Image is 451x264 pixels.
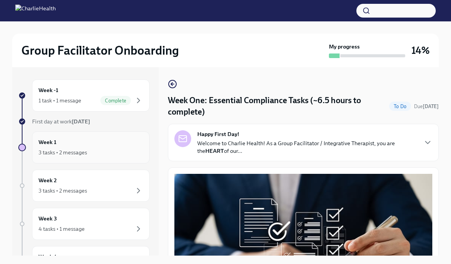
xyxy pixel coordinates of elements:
h2: Group Facilitator Onboarding [21,43,179,58]
div: 1 task • 1 message [39,97,81,104]
div: 3 tasks • 2 messages [39,187,87,194]
strong: HEART [205,147,224,154]
span: To Do [389,104,411,109]
span: September 9th, 2025 09:00 [414,103,439,110]
strong: Happy First Day! [197,130,239,138]
strong: [DATE] [423,104,439,109]
p: Welcome to Charlie Health! As a Group Facilitator / Integrative Therapist, you are the of our... [197,139,417,155]
a: Week -11 task • 1 messageComplete [18,79,150,112]
h6: Week 2 [39,176,57,185]
a: First day at work[DATE] [18,118,150,125]
a: Week 23 tasks • 2 messages [18,170,150,202]
div: 3 tasks • 2 messages [39,149,87,156]
h6: Week 1 [39,138,56,146]
h4: Week One: Essential Compliance Tasks (~6.5 hours to complete) [168,95,386,118]
h6: Week -1 [39,86,58,94]
a: Week 34 tasks • 1 message [18,208,150,240]
span: Complete [100,98,131,104]
div: 4 tasks • 1 message [39,225,85,233]
span: First day at work [32,118,90,125]
a: Week 13 tasks • 2 messages [18,131,150,164]
h6: Week 4 [39,253,57,261]
strong: My progress [329,43,360,50]
img: CharlieHealth [15,5,56,17]
h3: 14% [411,44,430,57]
strong: [DATE] [72,118,90,125]
span: Due [414,104,439,109]
h6: Week 3 [39,214,57,223]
